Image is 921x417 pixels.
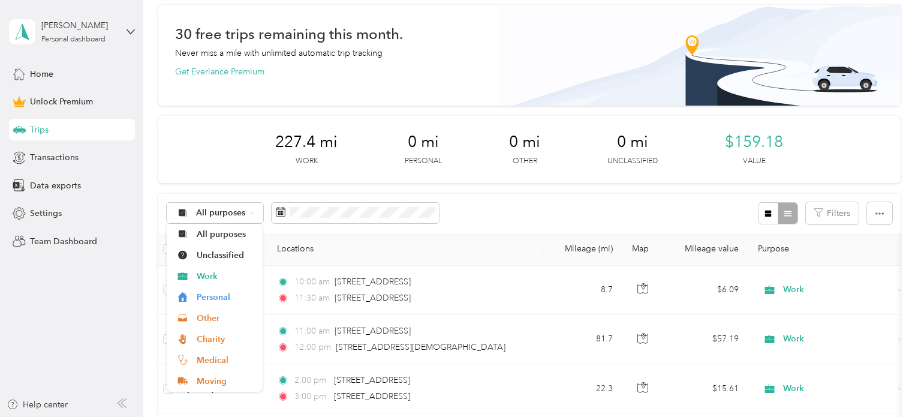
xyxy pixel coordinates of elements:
span: Work [783,283,893,296]
span: Team Dashboard [30,235,97,248]
span: Data exports [30,179,81,192]
span: [STREET_ADDRESS] [334,375,410,385]
span: [STREET_ADDRESS] [335,277,411,287]
span: 3:00 pm [294,390,329,403]
span: Medical [197,354,255,367]
span: All purposes [196,209,246,217]
span: Charity [197,333,255,346]
button: Filters [806,202,859,224]
span: Work [783,332,893,346]
span: $159.18 [725,133,783,152]
th: Locations [267,233,543,266]
p: Unclassified [607,156,658,167]
span: 10:00 am [294,275,330,289]
span: All purposes [197,228,255,241]
td: 8.7 [543,266,622,315]
th: Purpose [748,233,916,266]
div: [PERSON_NAME] [41,19,116,32]
p: Other [513,156,537,167]
span: 2:00 pm [294,374,329,387]
td: 81.7 [543,315,622,364]
span: 0 mi [509,133,540,152]
h1: 30 free trips remaining this month. [175,28,403,40]
img: Banner [499,5,901,106]
span: [STREET_ADDRESS][DEMOGRAPHIC_DATA] [336,342,505,352]
span: [STREET_ADDRESS] [334,391,410,401]
span: Settings [30,207,62,220]
p: Never miss a mile with unlimited automatic trip tracking [175,47,383,59]
td: $6.09 [664,266,748,315]
th: Mileage value [664,233,748,266]
button: Help center [7,398,68,411]
p: Personal [405,156,442,167]
button: Get Everlance Premium [175,65,264,78]
span: Unclassified [197,249,255,262]
td: $15.61 [664,364,748,413]
td: 22.3 [543,364,622,413]
span: Work [783,382,893,395]
span: Home [30,68,53,80]
span: Unlock Premium [30,95,93,108]
span: 0 mi [408,133,439,152]
span: 227.4 mi [275,133,338,152]
th: Mileage (mi) [543,233,622,266]
p: Value [743,156,766,167]
span: Other [197,312,255,325]
span: 11:30 am [294,292,330,305]
span: Moving [197,375,255,388]
span: Work [197,270,255,283]
span: 11:00 am [294,325,330,338]
span: Trips [30,124,49,136]
th: Map [622,233,664,266]
span: 0 mi [617,133,648,152]
div: Personal dashboard [41,36,106,43]
span: [STREET_ADDRESS] [335,326,411,336]
td: $57.19 [664,315,748,364]
span: Transactions [30,151,79,164]
span: 12:00 pm [294,341,331,354]
iframe: Everlance-gr Chat Button Frame [854,350,921,417]
p: Work [296,156,318,167]
span: Personal [197,291,255,304]
span: [STREET_ADDRESS] [335,293,411,303]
